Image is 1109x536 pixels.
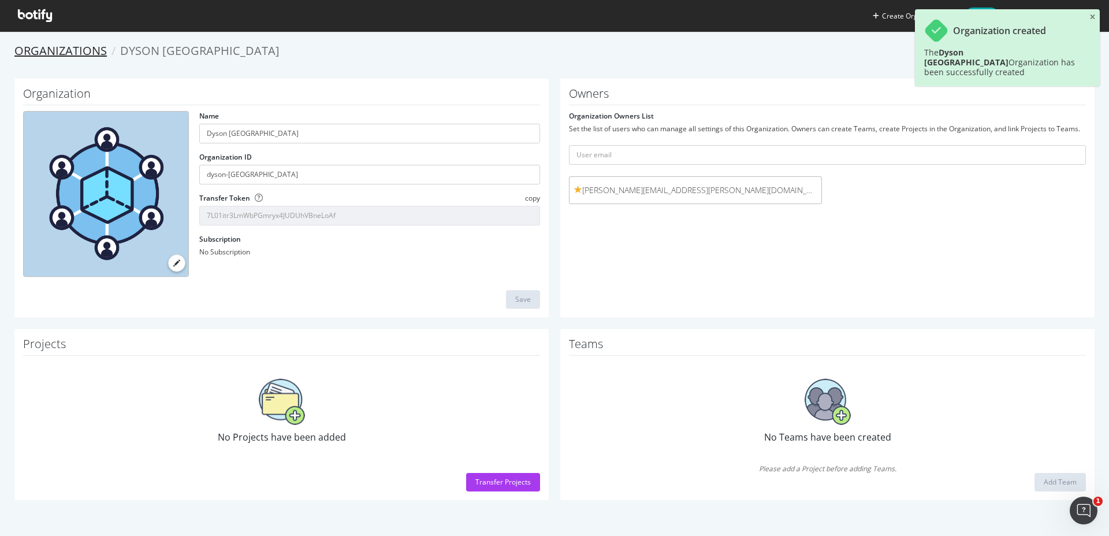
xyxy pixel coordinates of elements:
label: Subscription [199,234,241,244]
label: Organization Owners List [569,111,654,121]
label: Transfer Token [199,193,250,203]
h1: Projects [23,338,540,356]
span: No Projects have been added [218,431,346,443]
img: No Projects have been added [259,379,305,425]
label: Organization ID [199,152,252,162]
a: Add Team [1034,477,1086,487]
a: Transfer Projects [466,477,540,487]
span: [PERSON_NAME][EMAIL_ADDRESS][PERSON_NAME][DOMAIN_NAME] [574,184,817,196]
h1: Organization [23,87,540,105]
span: 1 [1093,497,1103,506]
b: Dyson [GEOGRAPHIC_DATA] [924,47,1008,68]
button: Transfer Projects [466,473,540,491]
div: Organization created [953,25,1046,36]
input: Organization ID [199,165,540,184]
button: Create Organization [872,10,948,21]
h1: Owners [569,87,1086,105]
div: Add Team [1044,477,1077,487]
div: No Subscription [199,247,540,257]
div: Save [515,294,531,304]
iframe: Intercom live chat [1070,497,1097,524]
span: The Organization has been successfully created [924,47,1075,77]
img: No Teams have been created [805,379,851,425]
span: copy [525,193,540,203]
label: Name [199,111,219,121]
button: Save [506,290,540,309]
ol: breadcrumbs [14,43,1095,60]
span: No Teams have been created [764,431,891,443]
button: [PERSON_NAME] [1007,6,1103,25]
input: User email [569,145,1086,165]
div: Set the list of users who can manage all settings of this Organization. Owners can create Teams, ... [569,124,1086,134]
span: Dyson [GEOGRAPHIC_DATA] [120,43,280,58]
h1: Teams [569,338,1086,356]
a: Organizations [14,43,107,58]
span: Help [965,8,999,23]
input: name [199,124,540,143]
span: Please add a Project before adding Teams. [569,464,1086,474]
div: close toast [1090,14,1095,21]
div: Transfer Projects [475,477,531,487]
button: Add Team [1034,473,1086,491]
